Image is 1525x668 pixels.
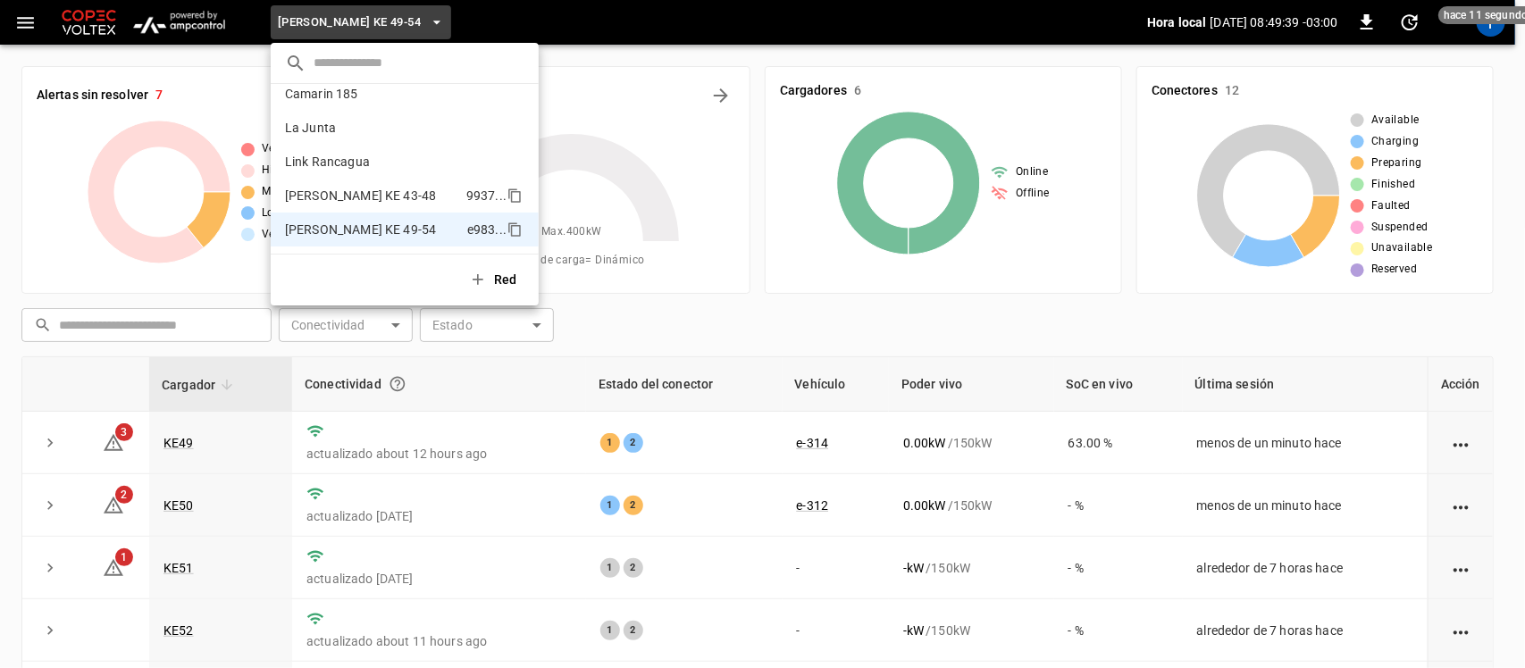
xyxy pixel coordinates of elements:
[285,153,462,171] p: Link Rancagua
[458,262,532,298] button: Red
[285,221,460,238] p: [PERSON_NAME] KE 49-54
[285,85,459,103] p: Camarin 185
[506,185,525,206] div: copy
[506,219,525,240] div: copy
[285,119,462,137] p: La Junta
[285,187,459,205] p: [PERSON_NAME] KE 43-48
